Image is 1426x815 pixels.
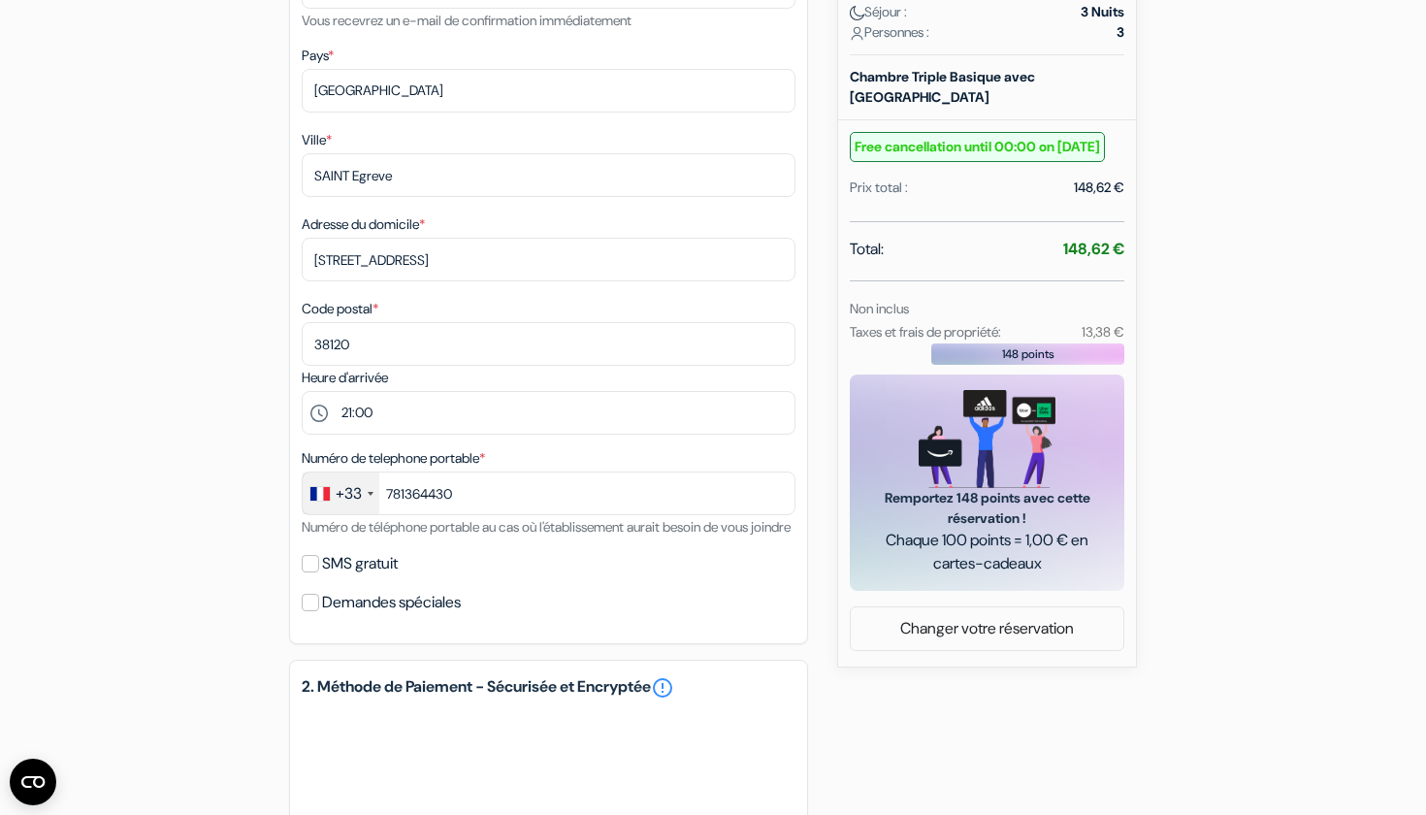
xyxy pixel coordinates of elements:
[851,610,1123,647] a: Changer votre réservation
[850,178,908,198] div: Prix total :
[10,759,56,805] button: Ouvrir le widget CMP
[302,46,334,66] label: Pays
[850,22,929,43] span: Personnes :
[873,488,1101,529] span: Remportez 148 points avec cette réservation !
[1117,22,1124,43] strong: 3
[850,300,909,317] small: Non inclus
[302,12,632,29] small: Vous recevrez un e-mail de confirmation immédiatement
[850,323,1001,341] small: Taxes et frais de propriété:
[322,550,398,577] label: SMS gratuit
[850,132,1105,162] small: Free cancellation until 00:00 on [DATE]
[302,448,485,469] label: Numéro de telephone portable
[850,238,884,261] span: Total:
[302,368,388,388] label: Heure d'arrivée
[302,299,378,319] label: Code postal
[919,390,1055,488] img: gift_card_hero_new.png
[302,472,795,515] input: 6 12 34 56 78
[850,68,1035,106] b: Chambre Triple Basique avec [GEOGRAPHIC_DATA]
[302,676,795,700] h5: 2. Méthode de Paiement - Sécurisée et Encryptée
[322,589,461,616] label: Demandes spéciales
[651,676,674,700] a: error_outline
[303,473,379,514] div: France: +33
[1074,178,1124,198] div: 148,62 €
[850,26,864,41] img: user_icon.svg
[302,214,425,235] label: Adresse du domicile
[873,529,1101,575] span: Chaque 100 points = 1,00 € en cartes-cadeaux
[1063,239,1124,259] strong: 148,62 €
[850,2,907,22] span: Séjour :
[302,130,332,150] label: Ville
[850,6,864,20] img: moon.svg
[1002,345,1054,363] span: 148 points
[1081,2,1124,22] strong: 3 Nuits
[302,518,791,536] small: Numéro de téléphone portable au cas où l'établissement aurait besoin de vous joindre
[336,482,362,505] div: +33
[1082,323,1124,341] small: 13,38 €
